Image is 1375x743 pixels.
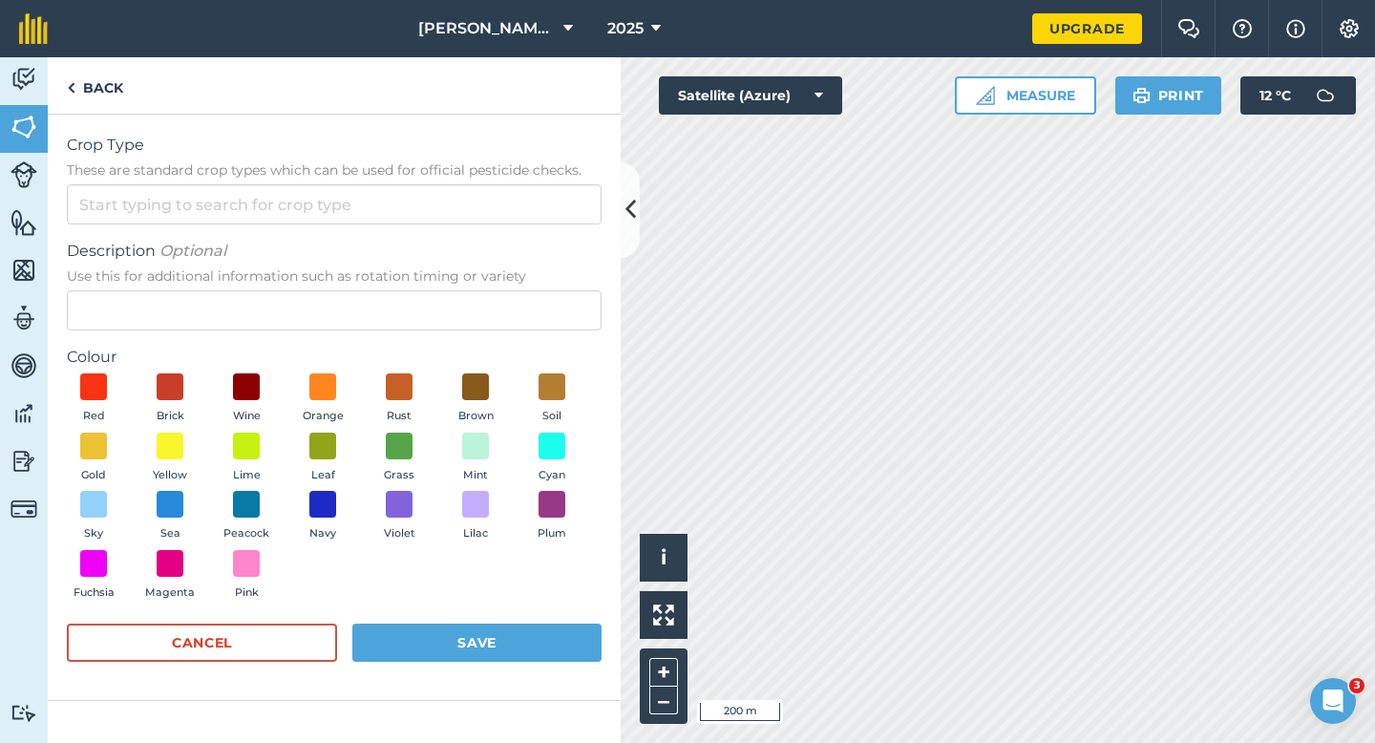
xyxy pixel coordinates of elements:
[372,491,426,542] button: Violet
[539,467,565,484] span: Cyan
[11,161,37,188] img: svg+xml;base64,PD94bWwgdmVyc2lvbj0iMS4wIiBlbmNvZGluZz0idXRmLTgiPz4KPCEtLSBHZW5lcmF0b3I6IEFkb2JlIE...
[1240,76,1356,115] button: 12 °C
[463,467,488,484] span: Mint
[235,584,259,602] span: Pink
[1132,84,1151,107] img: svg+xml;base64,PHN2ZyB4bWxucz0iaHR0cDovL3d3dy53My5vcmcvMjAwMC9zdmciIHdpZHRoPSIxOSIgaGVpZ2h0PSIyNC...
[384,467,414,484] span: Grass
[1177,19,1200,38] img: Two speech bubbles overlapping with the left bubble in the forefront
[81,467,106,484] span: Gold
[955,76,1096,115] button: Measure
[372,373,426,425] button: Rust
[143,373,197,425] button: Brick
[143,550,197,602] button: Magenta
[153,467,187,484] span: Yellow
[11,304,37,332] img: svg+xml;base64,PD94bWwgdmVyc2lvbj0iMS4wIiBlbmNvZGluZz0idXRmLTgiPz4KPCEtLSBHZW5lcmF0b3I6IEFkb2JlIE...
[296,433,349,484] button: Leaf
[11,351,37,380] img: svg+xml;base64,PD94bWwgdmVyc2lvbj0iMS4wIiBlbmNvZGluZz0idXRmLTgiPz4KPCEtLSBHZW5lcmF0b3I6IEFkb2JlIE...
[311,467,335,484] span: Leaf
[458,408,494,425] span: Brown
[19,13,48,44] img: fieldmargin Logo
[525,491,579,542] button: Plum
[1306,76,1344,115] img: svg+xml;base64,PD94bWwgdmVyc2lvbj0iMS4wIiBlbmNvZGluZz0idXRmLTgiPz4KPCEtLSBHZW5lcmF0b3I6IEFkb2JlIE...
[233,408,261,425] span: Wine
[220,373,273,425] button: Wine
[1032,13,1142,44] a: Upgrade
[11,399,37,428] img: svg+xml;base64,PD94bWwgdmVyc2lvbj0iMS4wIiBlbmNvZGluZz0idXRmLTgiPz4KPCEtLSBHZW5lcmF0b3I6IEFkb2JlIE...
[67,373,120,425] button: Red
[160,525,180,542] span: Sea
[67,240,602,263] span: Description
[463,525,488,542] span: Lilac
[309,525,336,542] span: Navy
[661,545,666,569] span: i
[607,17,644,40] span: 2025
[11,447,37,476] img: svg+xml;base64,PD94bWwgdmVyc2lvbj0iMS4wIiBlbmNvZGluZz0idXRmLTgiPz4KPCEtLSBHZW5lcmF0b3I6IEFkb2JlIE...
[11,704,37,722] img: svg+xml;base64,PD94bWwgdmVyc2lvbj0iMS4wIiBlbmNvZGluZz0idXRmLTgiPz4KPCEtLSBHZW5lcmF0b3I6IEFkb2JlIE...
[1338,19,1361,38] img: A cog icon
[384,525,415,542] span: Violet
[220,433,273,484] button: Lime
[296,373,349,425] button: Orange
[1286,17,1305,40] img: svg+xml;base64,PHN2ZyB4bWxucz0iaHR0cDovL3d3dy53My5vcmcvMjAwMC9zdmciIHdpZHRoPSIxNyIgaGVpZ2h0PSIxNy...
[11,208,37,237] img: svg+xml;base64,PHN2ZyB4bWxucz0iaHR0cDovL3d3dy53My5vcmcvMjAwMC9zdmciIHdpZHRoPSI1NiIgaGVpZ2h0PSI2MC...
[157,408,184,425] span: Brick
[1349,678,1364,693] span: 3
[449,373,502,425] button: Brown
[976,86,995,105] img: Ruler icon
[1115,76,1222,115] button: Print
[48,57,142,114] a: Back
[84,525,103,542] span: Sky
[640,534,687,582] button: i
[143,433,197,484] button: Yellow
[649,658,678,687] button: +
[303,408,344,425] span: Orange
[11,256,37,285] img: svg+xml;base64,PHN2ZyB4bWxucz0iaHR0cDovL3d3dy53My5vcmcvMjAwMC9zdmciIHdpZHRoPSI1NiIgaGVpZ2h0PSI2MC...
[649,687,678,714] button: –
[220,550,273,602] button: Pink
[233,467,261,484] span: Lime
[11,113,37,141] img: svg+xml;base64,PHN2ZyB4bWxucz0iaHR0cDovL3d3dy53My5vcmcvMjAwMC9zdmciIHdpZHRoPSI1NiIgaGVpZ2h0PSI2MC...
[67,160,602,180] span: These are standard crop types which can be used for official pesticide checks.
[352,624,602,662] button: Save
[296,491,349,542] button: Navy
[418,17,556,40] span: [PERSON_NAME] & Sons Farming
[67,266,602,286] span: Use this for additional information such as rotation timing or variety
[525,433,579,484] button: Cyan
[67,433,120,484] button: Gold
[542,408,561,425] span: Soil
[653,605,674,626] img: Four arrows, one pointing top left, one top right, one bottom right and the last bottom left
[1310,678,1356,724] iframe: Intercom live chat
[74,584,115,602] span: Fuchsia
[449,433,502,484] button: Mint
[449,491,502,542] button: Lilac
[538,525,566,542] span: Plum
[220,491,273,542] button: Peacock
[143,491,197,542] button: Sea
[1231,19,1254,38] img: A question mark icon
[67,134,602,157] span: Crop Type
[223,525,269,542] span: Peacock
[659,76,842,115] button: Satellite (Azure)
[67,76,75,99] img: svg+xml;base64,PHN2ZyB4bWxucz0iaHR0cDovL3d3dy53My5vcmcvMjAwMC9zdmciIHdpZHRoPSI5IiBoZWlnaHQ9IjI0Ii...
[11,496,37,522] img: svg+xml;base64,PD94bWwgdmVyc2lvbj0iMS4wIiBlbmNvZGluZz0idXRmLTgiPz4KPCEtLSBHZW5lcmF0b3I6IEFkb2JlIE...
[525,373,579,425] button: Soil
[67,346,602,369] label: Colour
[159,242,226,260] em: Optional
[67,184,602,224] input: Start typing to search for crop type
[67,624,337,662] button: Cancel
[372,433,426,484] button: Grass
[387,408,412,425] span: Rust
[145,584,195,602] span: Magenta
[67,550,120,602] button: Fuchsia
[67,491,120,542] button: Sky
[1259,76,1291,115] span: 12 ° C
[83,408,105,425] span: Red
[11,65,37,94] img: svg+xml;base64,PD94bWwgdmVyc2lvbj0iMS4wIiBlbmNvZGluZz0idXRmLTgiPz4KPCEtLSBHZW5lcmF0b3I6IEFkb2JlIE...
